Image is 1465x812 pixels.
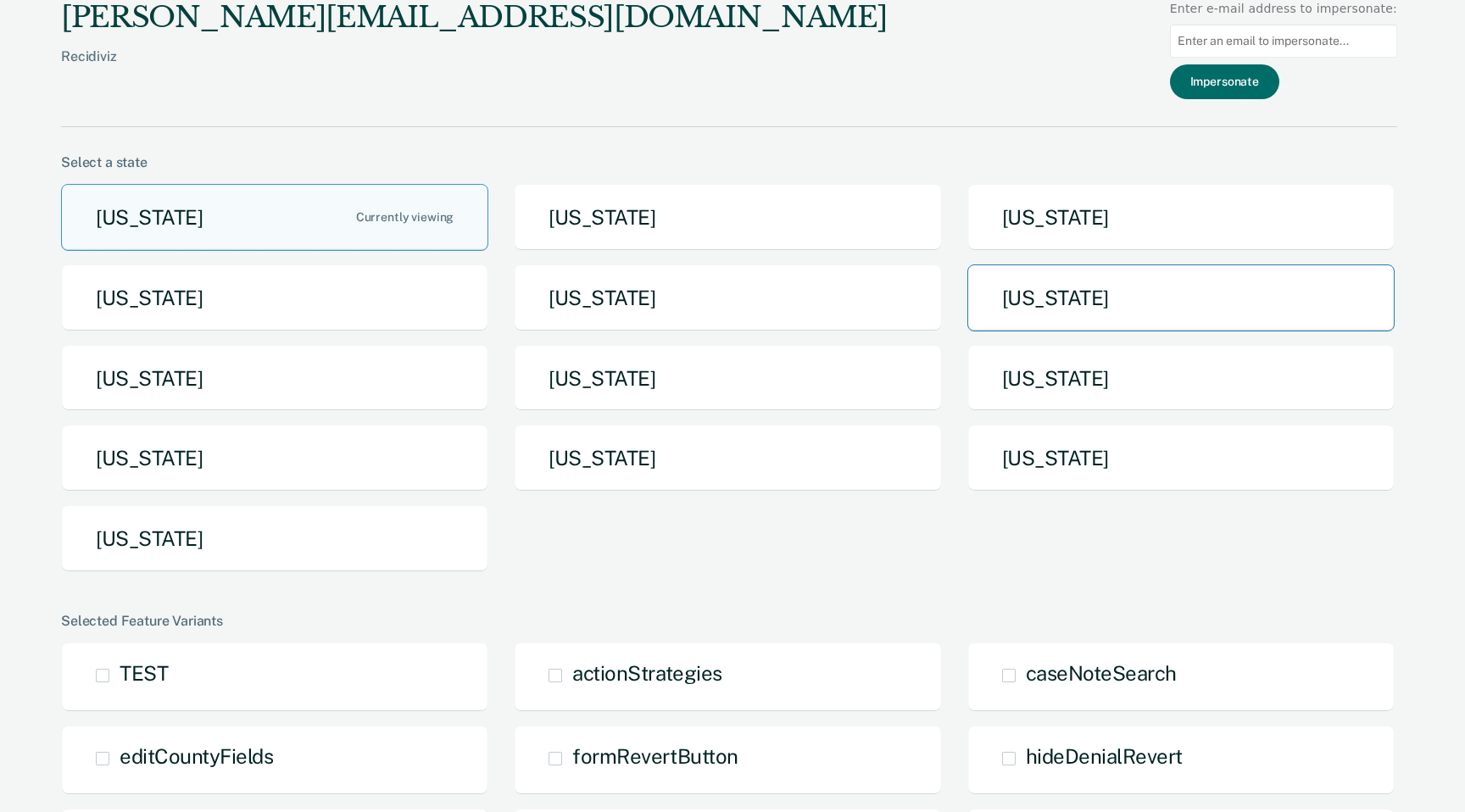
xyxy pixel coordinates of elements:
[61,184,488,251] button: [US_STATE]
[61,505,488,572] button: [US_STATE]
[514,264,941,331] button: [US_STATE]
[967,345,1395,412] button: [US_STATE]
[1026,744,1183,768] span: hideDenialRevert
[514,425,941,492] button: [US_STATE]
[61,425,488,492] button: [US_STATE]
[120,661,168,685] span: TEST
[572,744,738,768] span: formRevertButton
[1026,661,1177,685] span: caseNoteSearch
[1170,64,1279,99] button: Impersonate
[120,744,273,768] span: editCountyFields
[967,264,1395,331] button: [US_STATE]
[61,613,1397,629] div: Selected Feature Variants
[967,425,1395,492] button: [US_STATE]
[61,264,488,331] button: [US_STATE]
[61,48,887,92] div: Recidiviz
[61,345,488,412] button: [US_STATE]
[967,184,1395,251] button: [US_STATE]
[514,345,941,412] button: [US_STATE]
[572,661,721,685] span: actionStrategies
[61,154,1397,170] div: Select a state
[514,184,941,251] button: [US_STATE]
[1170,25,1397,58] input: Enter an email to impersonate...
